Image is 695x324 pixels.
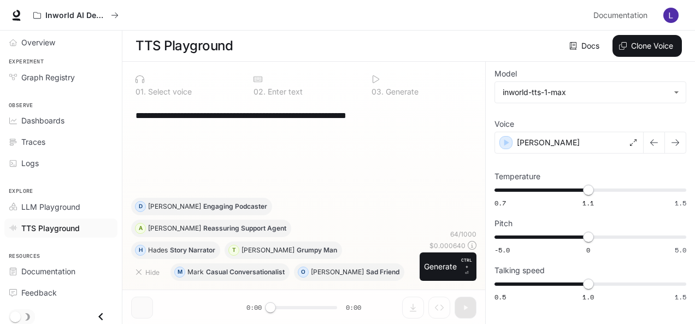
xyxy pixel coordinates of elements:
[461,257,472,270] p: CTRL +
[494,220,513,227] p: Pitch
[203,225,286,232] p: Reassuring Support Agent
[461,257,472,276] p: ⏎
[494,267,545,274] p: Talking speed
[4,283,117,302] a: Feedback
[494,120,514,128] p: Voice
[170,263,290,281] button: MMarkCasual Conversationalist
[175,263,185,281] div: M
[372,88,384,96] p: 0 3 .
[494,198,506,208] span: 0.7
[254,88,266,96] p: 0 2 .
[4,68,117,87] a: Graph Registry
[21,287,57,298] span: Feedback
[170,247,215,254] p: Story Narrator
[266,88,303,96] p: Enter text
[494,245,510,255] span: -5.0
[21,115,64,126] span: Dashboards
[366,269,399,275] p: Sad Friend
[294,263,404,281] button: O[PERSON_NAME]Sad Friend
[146,88,192,96] p: Select voice
[136,88,146,96] p: 0 1 .
[4,219,117,238] a: TTS Playground
[4,33,117,52] a: Overview
[517,137,580,148] p: [PERSON_NAME]
[675,198,686,208] span: 1.5
[4,111,117,130] a: Dashboards
[187,269,204,275] p: Mark
[148,247,168,254] p: Hades
[660,4,682,26] button: User avatar
[10,310,21,322] span: Dark mode toggle
[136,220,145,237] div: A
[675,245,686,255] span: 5.0
[297,247,337,254] p: Grumpy Man
[612,35,682,57] button: Clone Voice
[131,241,220,259] button: HHadesStory Narrator
[4,154,117,173] a: Logs
[663,8,679,23] img: User avatar
[206,269,285,275] p: Casual Conversationalist
[494,70,517,78] p: Model
[242,247,295,254] p: [PERSON_NAME]
[586,245,590,255] span: 0
[4,262,117,281] a: Documentation
[4,132,117,151] a: Traces
[21,136,45,148] span: Traces
[311,269,364,275] p: [PERSON_NAME]
[225,241,342,259] button: T[PERSON_NAME]Grumpy Man
[148,203,201,210] p: [PERSON_NAME]
[203,203,267,210] p: Engaging Podcaster
[567,35,604,57] a: Docs
[148,225,201,232] p: [PERSON_NAME]
[420,252,476,281] button: GenerateCTRL +⏎
[45,11,107,20] p: Inworld AI Demos
[21,222,80,234] span: TTS Playground
[582,198,594,208] span: 1.1
[131,220,291,237] button: A[PERSON_NAME]Reassuring Support Agent
[136,241,145,259] div: H
[503,87,668,98] div: inworld-tts-1-max
[136,35,233,57] h1: TTS Playground
[21,72,75,83] span: Graph Registry
[4,197,117,216] a: LLM Playground
[21,266,75,277] span: Documentation
[21,201,80,213] span: LLM Playground
[589,4,656,26] a: Documentation
[494,292,506,302] span: 0.5
[136,198,145,215] div: D
[131,198,272,215] button: D[PERSON_NAME]Engaging Podcaster
[384,88,419,96] p: Generate
[298,263,308,281] div: O
[131,263,166,281] button: Hide
[593,9,647,22] span: Documentation
[229,241,239,259] div: T
[28,4,123,26] button: All workspaces
[582,292,594,302] span: 1.0
[21,157,39,169] span: Logs
[494,173,540,180] p: Temperature
[21,37,55,48] span: Overview
[495,82,686,103] div: inworld-tts-1-max
[675,292,686,302] span: 1.5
